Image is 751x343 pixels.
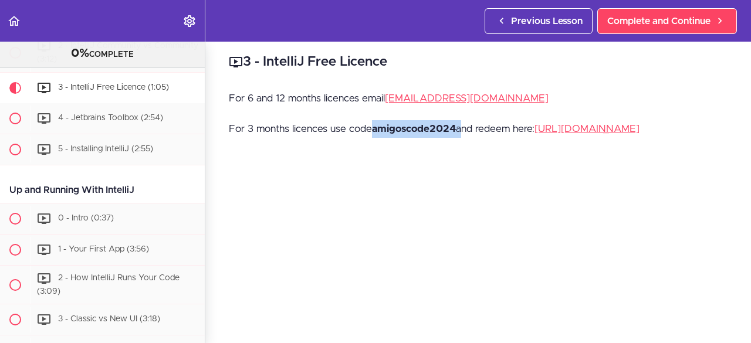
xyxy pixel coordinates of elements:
[58,214,114,222] span: 0 - Intro (0:37)
[229,52,728,72] h2: 3 - IntelliJ Free Licence
[58,315,160,324] span: 3 - Classic vs New UI (3:18)
[71,47,89,59] span: 0%
[511,14,583,28] span: Previous Lesson
[597,8,737,34] a: Complete and Continue
[37,274,180,296] span: 2 - How IntelliJ Runs Your Code (3:09)
[15,46,190,62] div: COMPLETE
[535,124,640,134] a: [URL][DOMAIN_NAME]
[385,93,549,103] a: [EMAIL_ADDRESS][DOMAIN_NAME]
[607,14,711,28] span: Complete and Continue
[58,145,153,153] span: 5 - Installing IntelliJ (2:55)
[485,8,593,34] a: Previous Lesson
[229,90,728,107] p: For 6 and 12 months licences email
[58,245,149,253] span: 1 - Your First App (3:56)
[58,83,169,91] span: 3 - IntelliJ Free Licence (1:05)
[7,14,21,28] svg: Back to course curriculum
[182,14,197,28] svg: Settings Menu
[372,124,456,134] strong: amigoscode2024
[58,114,163,122] span: 4 - Jetbrains Toolbox (2:54)
[229,120,728,138] p: For 3 months licences use code and redeem here:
